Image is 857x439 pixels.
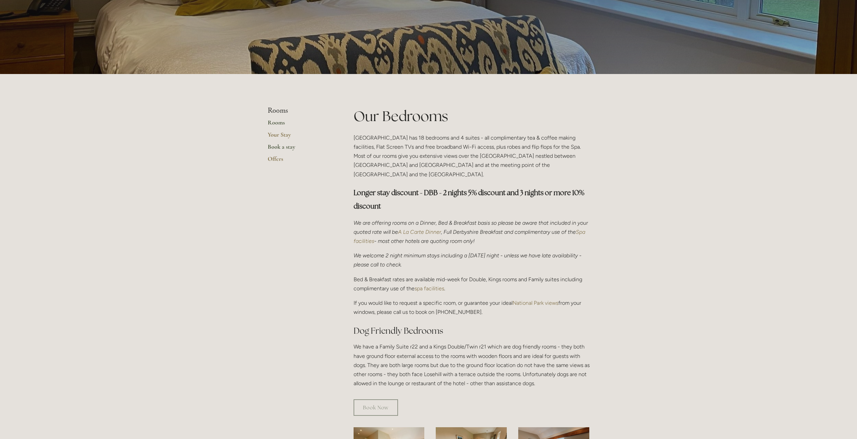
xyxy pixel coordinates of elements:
h1: Our Bedrooms [354,106,590,126]
h2: Dog Friendly Bedrooms [354,325,590,337]
a: Book Now [354,399,398,416]
a: Offers [268,155,332,167]
a: A La Carte Dinner [398,229,441,235]
p: [GEOGRAPHIC_DATA] has 18 bedrooms and 4 suites - all complimentary tea & coffee making facilities... [354,133,590,179]
em: - most other hotels are quoting room only! [374,238,475,244]
p: We have a Family Suite r22 and a Kings Double/Twin r21 which are dog friendly rooms - they both h... [354,342,590,388]
a: Your Stay [268,131,332,143]
a: spa facilities [415,285,444,292]
em: , Full Derbyshire Breakfast and complimentary use of the [441,229,576,235]
em: We are offering rooms on a Dinner, Bed & Breakfast basis so please be aware that included in your... [354,220,589,235]
a: National Park views [513,300,558,306]
li: Rooms [268,106,332,115]
em: We welcome 2 night minimum stays including a [DATE] night - unless we have late availability - pl... [354,252,583,268]
p: If you would like to request a specific room, or guarantee your ideal from your windows, please c... [354,298,590,317]
p: Bed & Breakfast rates are available mid-week for Double, Kings rooms and Family suites including ... [354,275,590,293]
a: Book a stay [268,143,332,155]
a: Rooms [268,119,332,131]
strong: Longer stay discount - DBB - 2 nights 5% discount and 3 nights or more 10% discount [354,188,586,211]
